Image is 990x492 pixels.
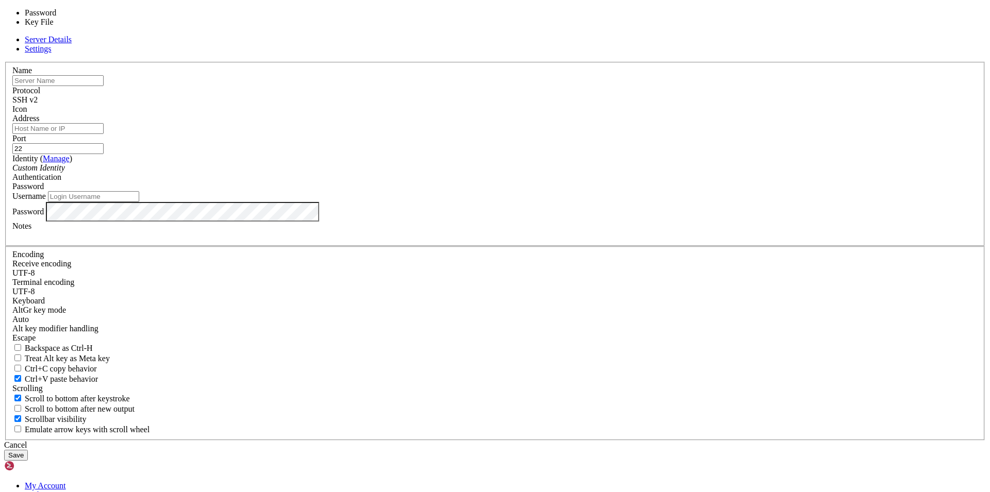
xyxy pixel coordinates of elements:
span: SSH v2 [12,95,38,104]
span: UTF-8 [12,287,35,296]
input: Ctrl+C copy behavior [14,365,21,371]
label: Identity [12,154,72,163]
label: Keyboard [12,296,45,305]
label: Set the expected encoding for data received from the host. If the encodings do not match, visual ... [12,259,71,268]
input: Emulate arrow keys with scroll wheel [14,426,21,432]
input: Scrollbar visibility [14,415,21,422]
div: Escape [12,333,978,343]
input: Server Name [12,75,104,86]
span: Auto [12,315,29,324]
label: Protocol [12,86,40,95]
label: Icon [12,105,27,113]
span: Password [12,182,44,191]
input: Treat Alt key as Meta key [14,354,21,361]
label: Set the expected encoding for data received from the host. If the encodings do not match, visual ... [12,306,66,314]
div: Custom Identity [12,163,978,173]
label: Authentication [12,173,61,181]
input: Port Number [12,143,104,154]
div: Cancel [4,440,986,450]
li: Key File [25,18,110,27]
div: UTF-8 [12,287,978,296]
span: Scroll to bottom after new output [25,404,135,413]
label: Name [12,66,32,75]
input: Login Username [48,191,139,202]
li: Password [25,8,110,18]
label: Password [12,207,44,215]
div: Password [12,182,978,191]
span: Scrollbar visibility [25,415,87,423]
input: Host Name or IP [12,123,104,134]
label: Scrolling [12,384,43,393]
div: UTF-8 [12,268,978,278]
label: Port [12,134,26,143]
label: Address [12,114,39,123]
button: Save [4,450,28,461]
a: Manage [43,154,70,163]
input: Scroll to bottom after keystroke [14,395,21,401]
a: Server Details [25,35,72,44]
span: Ctrl+V paste behavior [25,375,98,383]
label: Username [12,192,46,200]
input: Ctrl+V paste behavior [14,375,21,382]
label: Notes [12,222,31,230]
a: Settings [25,44,52,53]
span: Escape [12,333,36,342]
label: If true, the backspace should send BS ('\x08', aka ^H). Otherwise the backspace key should send '... [12,344,93,352]
span: ( ) [40,154,72,163]
span: Backspace as Ctrl-H [25,344,93,352]
div: Auto [12,315,978,324]
label: Ctrl-C copies if true, send ^C to host if false. Ctrl-Shift-C sends ^C to host if true, copies if... [12,364,97,373]
label: Ctrl+V pastes if true, sends ^V to host if false. Ctrl+Shift+V sends ^V to host if true, pastes i... [12,375,98,383]
img: Shellngn [4,461,63,471]
span: Treat Alt key as Meta key [25,354,110,363]
span: Emulate arrow keys with scroll wheel [25,425,150,434]
label: Whether the Alt key acts as a Meta key or as a distinct Alt key. [12,354,110,363]
label: The vertical scrollbar mode. [12,415,87,423]
div: SSH v2 [12,95,978,105]
i: Custom Identity [12,163,65,172]
span: Scroll to bottom after keystroke [25,394,130,403]
span: UTF-8 [12,268,35,277]
label: Whether to scroll to the bottom on any keystroke. [12,394,130,403]
input: Scroll to bottom after new output [14,405,21,412]
label: When using the alternative screen buffer, and DECCKM (Application Cursor Keys) is active, mouse w... [12,425,150,434]
label: The default terminal encoding. ISO-2022 enables character map translations (like graphics maps). ... [12,278,74,286]
input: Backspace as Ctrl-H [14,344,21,351]
label: Scroll to bottom after new output. [12,404,135,413]
label: Encoding [12,250,44,259]
span: Ctrl+C copy behavior [25,364,97,373]
a: My Account [25,481,66,490]
label: Controls how the Alt key is handled. Escape: Send an ESC prefix. 8-Bit: Add 128 to the typed char... [12,324,98,333]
